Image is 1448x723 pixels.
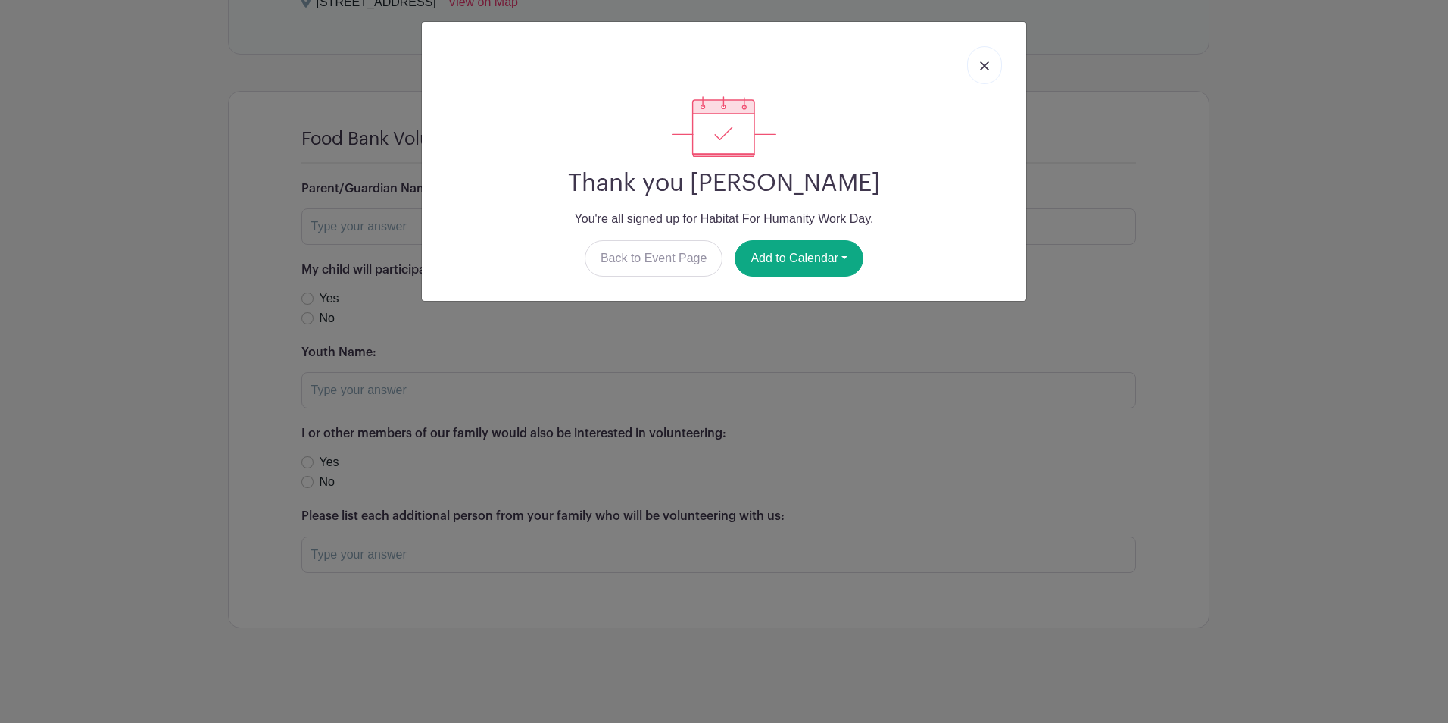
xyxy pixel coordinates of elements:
[434,210,1014,228] p: You're all signed up for Habitat For Humanity Work Day.
[585,240,723,277] a: Back to Event Page
[735,240,863,277] button: Add to Calendar
[672,96,776,157] img: signup_complete-c468d5dda3e2740ee63a24cb0ba0d3ce5d8a4ecd24259e683200fb1569d990c8.svg
[980,61,989,70] img: close_button-5f87c8562297e5c2d7936805f587ecaba9071eb48480494691a3f1689db116b3.svg
[434,169,1014,198] h2: Thank you [PERSON_NAME]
